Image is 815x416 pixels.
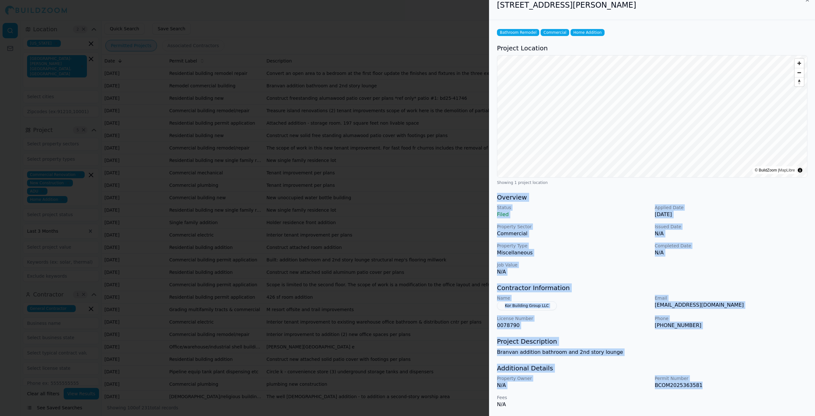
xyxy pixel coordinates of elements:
[497,211,650,218] p: Filed
[497,268,650,276] p: N/A
[497,55,807,177] canvas: Map
[497,301,557,310] button: Kor Building Group LLC
[655,223,808,230] p: Issued Date
[655,204,808,211] p: Applied Date
[497,29,539,36] span: Bathroom Remodel
[497,262,650,268] p: Job Value
[497,204,650,211] p: Status
[497,382,650,389] p: N/A
[655,301,808,309] p: [EMAIL_ADDRESS][DOMAIN_NAME]
[497,401,650,408] p: N/A
[655,295,808,301] p: Email
[497,249,650,257] p: Miscellaneous
[755,167,795,173] div: © BuildZoom |
[497,315,650,322] p: License Number
[497,348,807,356] p: Branvan addition bathroom and 2nd story lounge
[796,166,804,174] summary: Toggle attribution
[795,59,804,68] button: Zoom in
[655,315,808,322] p: Phone
[497,243,650,249] p: Property Type
[497,375,650,382] p: Property Owner
[570,29,605,36] span: Home Addition
[795,68,804,77] button: Zoom out
[497,193,807,202] h3: Overview
[655,230,808,237] p: N/A
[497,44,807,53] h3: Project Location
[655,375,808,382] p: Permit Number
[795,77,804,86] button: Reset bearing to north
[497,180,807,185] div: Showing 1 project location
[497,322,650,329] p: 0078790
[655,243,808,249] p: Completed Date
[497,364,807,373] h3: Additional Details
[655,322,808,329] p: [PHONE_NUMBER]
[779,168,795,172] a: MapLibre
[497,223,650,230] p: Property Sector
[497,337,807,346] h3: Project Description
[655,382,808,389] p: BCOM2025363581
[497,283,807,292] h3: Contractor Information
[655,249,808,257] p: N/A
[497,295,650,301] p: Name
[541,29,569,36] span: Commercial
[497,230,650,237] p: Commercial
[497,394,650,401] p: Fees
[655,211,808,218] p: [DATE]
